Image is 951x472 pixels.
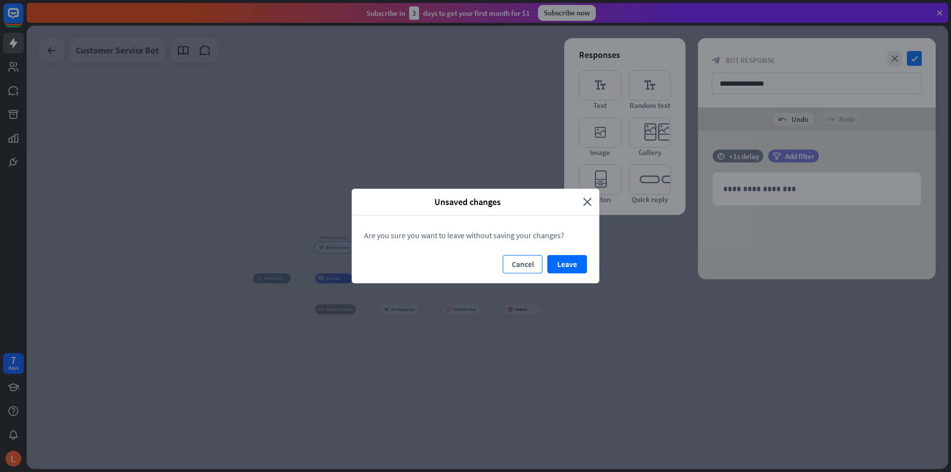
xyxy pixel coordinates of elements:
[547,255,587,273] button: Leave
[364,230,564,240] span: Are you sure you want to leave without saving your changes?
[8,4,38,34] button: Open LiveChat chat widget
[583,196,592,208] i: close
[359,196,576,208] span: Unsaved changes
[503,255,542,273] button: Cancel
